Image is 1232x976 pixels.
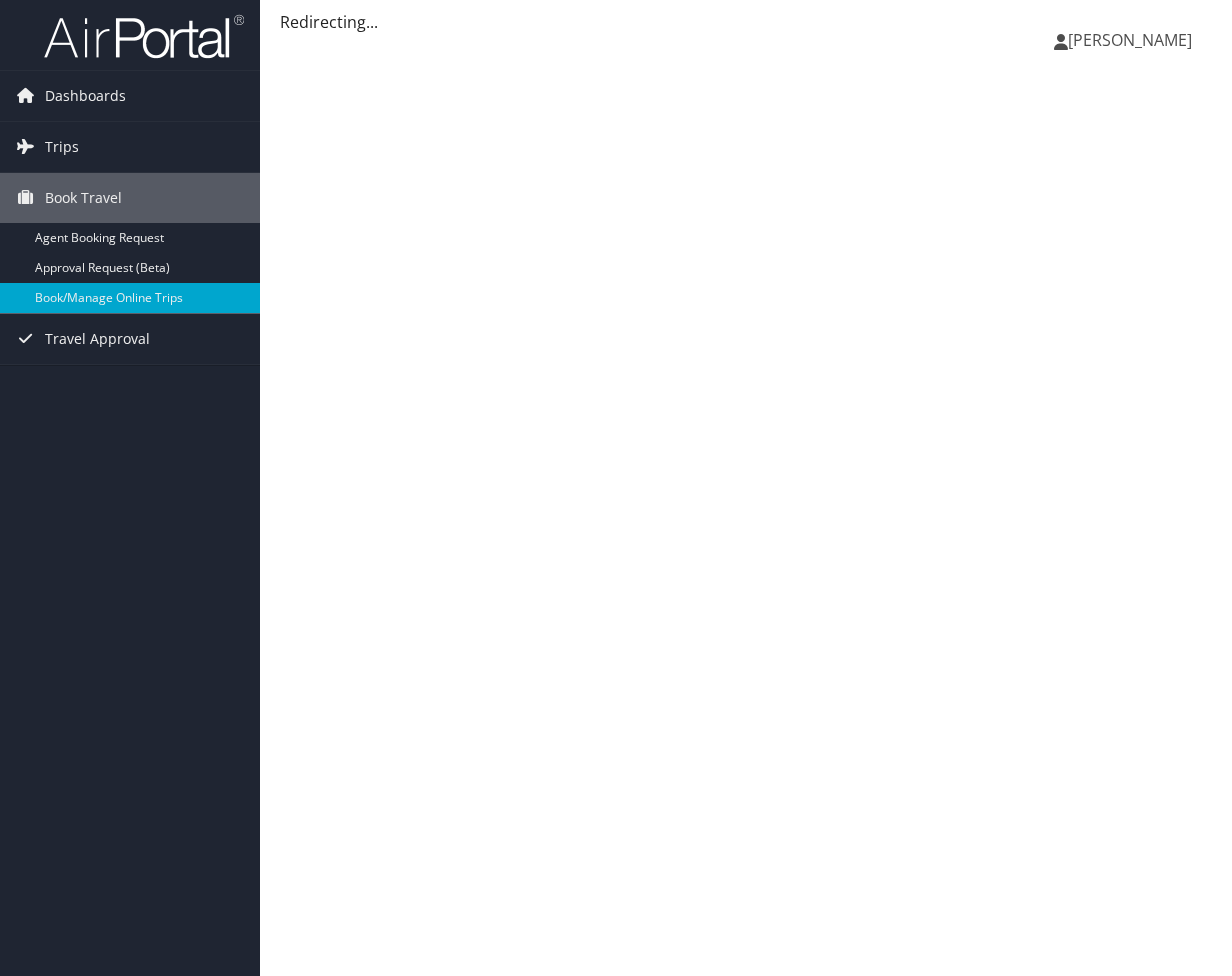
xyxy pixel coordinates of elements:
[45,71,126,121] span: Dashboards
[45,122,79,172] span: Trips
[45,173,122,223] span: Book Travel
[1054,10,1212,70] a: [PERSON_NAME]
[45,314,150,364] span: Travel Approval
[44,13,244,60] img: airportal-logo.png
[1068,29,1192,51] span: [PERSON_NAME]
[280,10,1212,34] div: Redirecting...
